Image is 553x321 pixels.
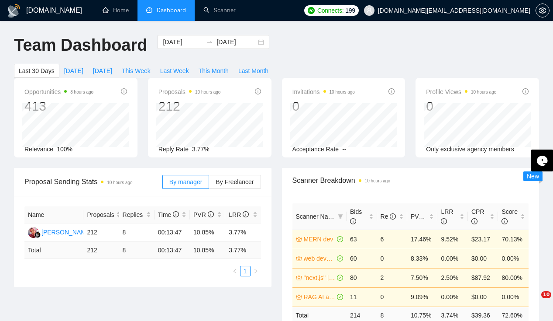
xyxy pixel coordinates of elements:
td: 8.33% [407,249,437,268]
span: Scanner Breakdown [292,175,529,186]
td: 9.09% [407,287,437,307]
span: This Month [199,66,229,76]
span: dashboard [146,7,152,13]
span: info-circle [208,211,214,217]
td: $0.00 [468,287,498,307]
img: logo [7,4,21,18]
span: PVR [193,211,214,218]
span: Reply Rate [158,146,189,153]
span: left [232,269,237,274]
iframe: Intercom live chat [523,291,544,312]
td: 0 [377,249,407,268]
td: 10.85 % [190,242,225,259]
span: New [527,173,539,180]
span: 199 [345,6,355,15]
span: By Freelancer [216,178,254,185]
div: [PERSON_NAME] [41,227,92,237]
td: Total [24,242,83,259]
span: crown [296,275,302,281]
a: setting [536,7,550,14]
span: info-circle [441,218,447,224]
a: "next.js" | "next js [304,273,336,283]
time: 10 hours ago [471,90,496,94]
button: right [251,266,261,276]
span: Last Week [160,66,189,76]
td: 0.00% [498,249,529,268]
td: 00:13:47 [155,242,190,259]
div: 413 [24,98,93,115]
span: By manager [169,178,202,185]
span: 10 [541,291,551,298]
li: Previous Page [230,266,240,276]
button: [DATE] [59,64,88,78]
a: MERN dev [304,234,336,244]
span: filter [338,214,343,219]
span: info-circle [388,88,395,94]
button: This Week [117,64,155,78]
button: Last Week [155,64,194,78]
img: upwork-logo.png [308,7,315,14]
td: $87.92 [468,268,498,287]
span: Proposals [87,210,114,220]
div: 0 [426,98,496,115]
td: 70.13% [498,230,529,249]
button: Last 30 Days [14,64,59,78]
span: Replies [123,210,144,220]
span: Invitations [292,87,355,97]
span: Bids [350,208,362,225]
td: 3.77% [225,223,261,242]
button: [DATE] [88,64,117,78]
td: $23.17 [468,230,498,249]
span: [DATE] [93,66,112,76]
img: gigradar-bm.png [34,232,41,238]
span: Last 30 Days [19,66,55,76]
span: Only exclusive agency members [426,146,514,153]
td: 80 [347,268,377,287]
span: Proposals [158,87,221,97]
div: 212 [158,98,221,115]
span: Proposal Sending Stats [24,176,162,187]
span: to [206,38,213,45]
td: 212 [83,242,119,259]
span: -- [342,146,346,153]
a: 1 [240,266,250,276]
td: 9.52% [437,230,467,249]
span: setting [536,7,549,14]
td: 8 [119,242,155,259]
time: 10 hours ago [365,178,390,183]
span: PVR [411,213,431,220]
span: swap-right [206,38,213,45]
span: info-circle [390,213,396,220]
span: [DATE] [64,66,83,76]
li: Next Page [251,266,261,276]
span: 3.77% [192,146,210,153]
img: DP [28,227,39,238]
td: 0 [377,287,407,307]
span: info-circle [173,211,179,217]
span: 100% [57,146,72,153]
span: check-circle [337,294,343,300]
span: right [253,269,258,274]
td: 0.00% [437,287,467,307]
span: crown [296,236,302,242]
a: web developmnet [304,254,336,263]
span: Time [158,211,179,218]
time: 8 hours ago [70,90,93,94]
a: RAG AI assistant [304,292,336,302]
span: info-circle [243,211,249,217]
span: Connects: [317,6,343,15]
span: Score [501,208,518,225]
span: LRR [229,211,249,218]
span: Scanner Name [296,213,337,220]
td: 2 [377,268,407,287]
span: user [366,7,372,14]
span: info-circle [522,88,529,94]
span: crown [296,255,302,262]
span: Dashboard [157,7,186,14]
span: info-circle [471,218,477,224]
a: searchScanner [203,7,236,14]
td: 17.46% [407,230,437,249]
span: crown [296,294,302,300]
span: Re [381,213,396,220]
button: This Month [194,64,234,78]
